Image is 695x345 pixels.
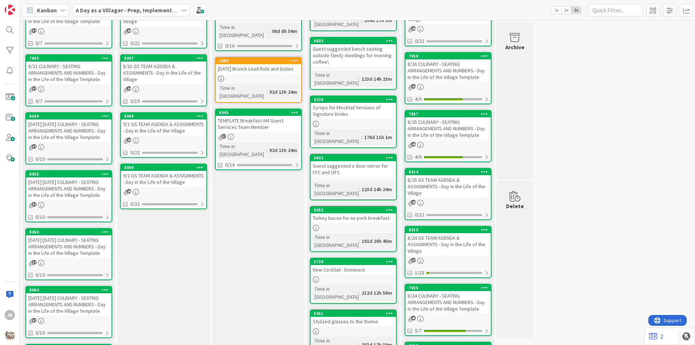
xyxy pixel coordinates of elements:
[270,27,299,35] div: 98d 8h 54m
[130,149,140,156] span: 0/22
[314,311,396,316] div: 5051
[29,172,111,177] div: 8055
[405,226,492,278] a: 80138/24 GS TEAM AGENDA & ASSIGNMENTS - Day in the Life of the Village1/23
[415,95,422,103] span: 4/6
[26,113,111,142] div: 8049[DATE] [DATE] CULINARY - SEATING ARRANGEMENTS AND NUMBERS - Day in the Life of the Village Te...
[310,154,397,200] a: 6832Guest suggested a door mirror for FFC and OFCTime in [GEOGRAPHIC_DATA]:123d 14h 24m
[405,53,491,59] div: 7858
[5,330,15,340] img: avatar
[405,169,491,198] div: 80148/25 GS TEAM AGENDA & ASSIGNMENTS - Day in the Life of the Village
[311,38,396,67] div: 6833Guest suggested bench seating outside family dwellings for morning coffee\
[26,287,111,316] div: 8064[DATE] [DATE] CULINARY - SEATING ARRANGEMENTS AND NUMBERS - Day in the Life of the Village Te...
[311,207,396,213] div: 6052
[313,233,359,249] div: Time in [GEOGRAPHIC_DATA]
[311,310,396,317] div: 5051
[405,168,492,220] a: 80148/25 GS TEAM AGENDA & ASSIGNMENTS - Day in the Life of the Village0/22
[26,113,111,119] div: 8049
[121,55,206,62] div: 8097
[35,329,45,337] span: 0/10
[127,28,131,33] span: 28
[362,133,394,141] div: 178d 11h 1m
[405,52,492,104] a: 78588/26 CULINARY - SEATING ARRANGEMENTS AND NUMBERS - Day in the Life of the Village Template4/6
[120,164,207,209] a: 80999/2 GS TEAM AGENDA & ASSIGNMENTS - Day in the Life of the Village0/22
[216,64,301,73] div: [DATE] Brunch Lead Role and Duties
[359,237,360,245] span: :
[313,71,359,87] div: Time in [GEOGRAPHIC_DATA]
[311,258,396,274] div: 5739New Cocktail - Dominack
[405,175,491,198] div: 8/25 GS TEAM AGENDA & ASSIGNMENTS - Day in the Life of the Village
[35,97,42,105] span: 0/7
[29,287,111,293] div: 8064
[313,12,361,28] div: Time in [GEOGRAPHIC_DATA]
[405,233,491,256] div: 8/24 GS TEAM AGENDA & ASSIGNMENTS - Day in the Life of the Village
[225,42,235,50] span: 0/16
[216,109,301,116] div: 6945
[29,230,111,235] div: 8060
[310,37,397,90] a: 6833Guest suggested bench seating outside family dwellings for morning coffee\Time in [GEOGRAPHIC...
[405,111,491,117] div: 7857
[15,1,33,10] span: Support
[311,258,396,265] div: 5739
[268,88,299,96] div: 92d 13h 24m
[311,207,396,223] div: 6052Turkey bacon for no pork breakfast
[26,119,111,142] div: [DATE] [DATE] CULINARY - SEATING ARRANGEMENTS AND NUMBERS - Day in the Life of the Village Template
[26,293,111,316] div: [DATE] [DATE] CULINARY - SEATING ARRANGEMENTS AND NUMBERS - Day in the Life of the Village Template
[120,112,207,158] a: 80989/1 GS TEAM AGENDA & ASSIGNMENTS - Day in the Life of the Village0/22
[405,291,491,314] div: 8/24 CULINARY - SEATING ARRANGEMENTS AND NUMBERS - Day in the Life of the Village Template
[311,265,396,274] div: New Cocktail - Dominack
[411,26,416,31] span: 28
[409,112,491,117] div: 7857
[360,185,394,193] div: 123d 14h 24m
[360,237,394,245] div: 191d 20h 45m
[311,38,396,44] div: 6833
[225,161,235,169] span: 0/14
[25,170,112,222] a: 8055[DATE] [DATE] CULINARY - SEATING ARRANGEMENTS AND NUMBERS - Day in the Life of the Village Te...
[415,211,424,219] span: 0/22
[311,44,396,67] div: Guest suggested bench seating outside family dwellings for morning coffee\
[314,207,396,213] div: 6052
[26,235,111,258] div: [DATE] [DATE] CULINARY - SEATING ARRANGEMENTS AND NUMBERS - Day in the Life of the Village Template
[313,285,359,301] div: Time in [GEOGRAPHIC_DATA]
[120,54,207,106] a: 80978/31 GS TEAM AGENDA & ASSIGNMENTS - Day in the Life of the Village0/19
[26,287,111,293] div: 8064
[311,317,396,326] div: Stylized glasses to the theme
[362,16,394,24] div: 104d 17h 3m
[25,54,112,106] a: 78638/31 CULINARY - SEATING ARRANGEMENTS AND NUMBERS - Day in the Life of the Village Template0/7
[26,171,111,200] div: 8055[DATE] [DATE] CULINARY - SEATING ARRANGEMENTS AND NUMBERS - Day in the Life of the Village Te...
[127,189,131,194] span: 28
[130,97,140,105] span: 0/19
[215,57,302,103] a: 2689[DATE] Brunch Lead Role and DutiesTime in [GEOGRAPHIC_DATA]:92d 13h 24m
[121,164,206,187] div: 80999/2 GS TEAM AGENDA & ASSIGNMENTS - Day in the Life of the Village
[25,112,112,164] a: 8049[DATE] [DATE] CULINARY - SEATING ARRANGEMENTS AND NUMBERS - Day in the Life of the Village Te...
[589,4,643,17] input: Quick Filter...
[216,109,301,132] div: 6945TEMPLATE Breakfast AM Guest Services Team Member
[216,58,301,73] div: 2689[DATE] Brunch Lead Role and Duties
[411,142,416,147] span: 40
[37,6,57,14] span: Kanban
[409,54,491,59] div: 7858
[32,260,37,265] span: 37
[215,109,302,170] a: 6945TEMPLATE Breakfast AM Guest Services Team MemberTime in [GEOGRAPHIC_DATA]:92d 13h 24m0/14
[32,28,37,33] span: 37
[269,27,270,35] span: :
[361,16,362,24] span: :
[359,75,360,83] span: :
[314,38,396,43] div: 6833
[561,7,571,14] span: 2x
[26,171,111,177] div: 8055
[409,285,491,290] div: 7856
[121,113,206,119] div: 8098
[124,114,206,119] div: 8098
[405,111,491,140] div: 78578/25 CULINARY - SEATING ARRANGEMENTS AND NUMBERS - Day in the Life of the Village Template
[360,75,394,83] div: 123d 14h 23m
[266,88,268,96] span: :
[216,58,301,64] div: 2689
[405,285,491,314] div: 78568/24 CULINARY - SEATING ARRANGEMENTS AND NUMBERS - Day in the Life of the Village Template
[35,155,45,163] span: 0/10
[35,39,42,47] span: 0/7
[411,84,416,89] span: 41
[311,213,396,223] div: Turkey bacon for no pork breakfast
[124,165,206,170] div: 8099
[311,155,396,161] div: 6832
[121,55,206,84] div: 80978/31 GS TEAM AGENDA & ASSIGNMENTS - Day in the Life of the Village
